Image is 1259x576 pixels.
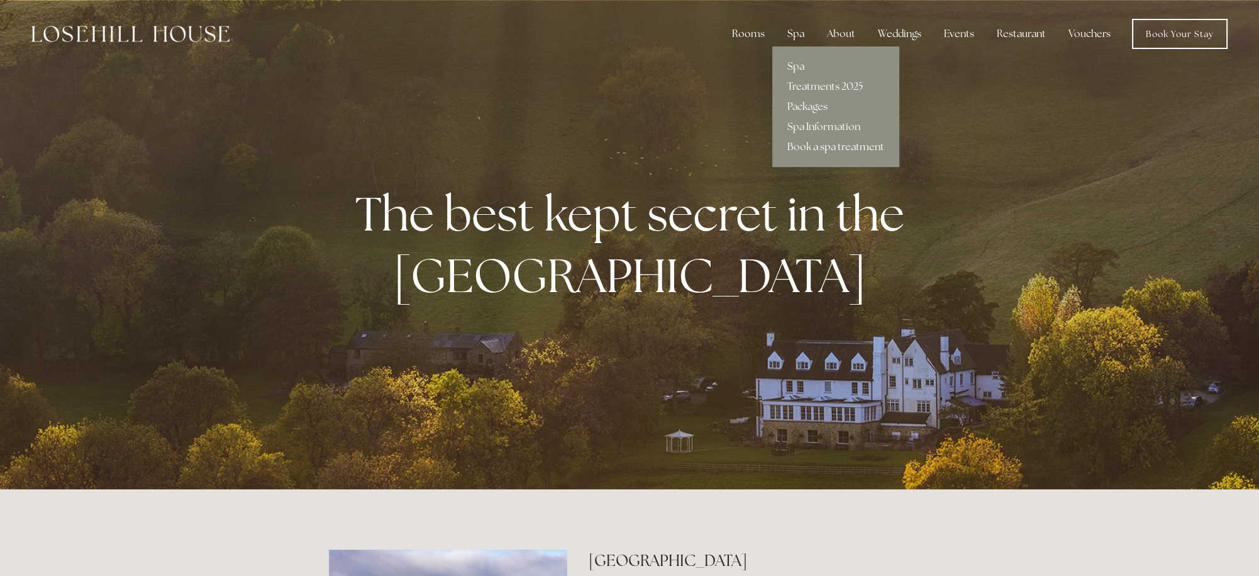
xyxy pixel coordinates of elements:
a: Treatments 2025 [772,77,899,97]
div: Spa [777,21,814,46]
img: Losehill House [31,26,230,42]
div: Restaurant [987,21,1056,46]
a: Book a spa treatment [772,137,899,157]
a: Spa Information [772,117,899,137]
div: Rooms [722,21,775,46]
div: Events [934,21,984,46]
a: Spa [772,57,899,77]
strong: The best kept secret in the [GEOGRAPHIC_DATA] [355,183,914,306]
a: Vouchers [1058,21,1121,46]
h2: [GEOGRAPHIC_DATA] [589,550,930,572]
div: Weddings [868,21,931,46]
a: Packages [772,97,899,117]
div: About [817,21,865,46]
a: Book Your Stay [1132,19,1228,49]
